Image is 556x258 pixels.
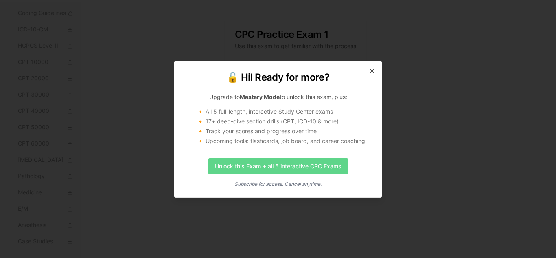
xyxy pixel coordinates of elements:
[240,93,280,100] strong: Mastery Mode
[197,137,372,145] li: 🔸 Upcoming tools: flashcards, job board, and career coaching
[197,117,372,126] li: 🔸 17+ deep-dive section drills (CPT, ICD-10 & more)
[208,158,348,174] a: Unlock this Exam + all 5 interactive CPC Exams
[184,71,372,84] h2: 🔓 Hi! Ready for more?
[197,127,372,135] li: 🔸 Track your scores and progress over time
[234,181,322,187] i: Subscribe for access. Cancel anytime.
[197,108,372,116] li: 🔸 All 5 full-length, interactive Study Center exams
[184,93,372,101] p: Upgrade to to unlock this exam, plus:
